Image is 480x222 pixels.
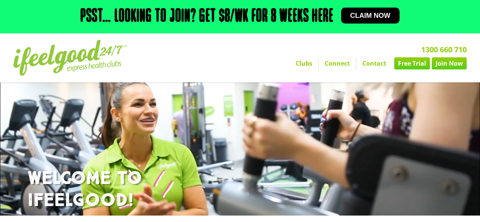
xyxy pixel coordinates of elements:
[80,8,334,26] h2: Psst… Looking to join? Get $8/wk for 8 weeks here
[394,57,430,69] a: Free Trial
[432,57,467,69] a: Join Now
[319,57,356,69] a: Connect
[290,57,318,69] a: Clubs
[175,57,467,69] nav: Menu
[28,168,453,211] h1: WELCOME TO IFEELGOOD!
[350,12,390,19] span: Claim now
[421,44,467,55] a: 1300 660 710
[341,8,400,24] a: Claim now
[356,57,392,69] a: Contact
